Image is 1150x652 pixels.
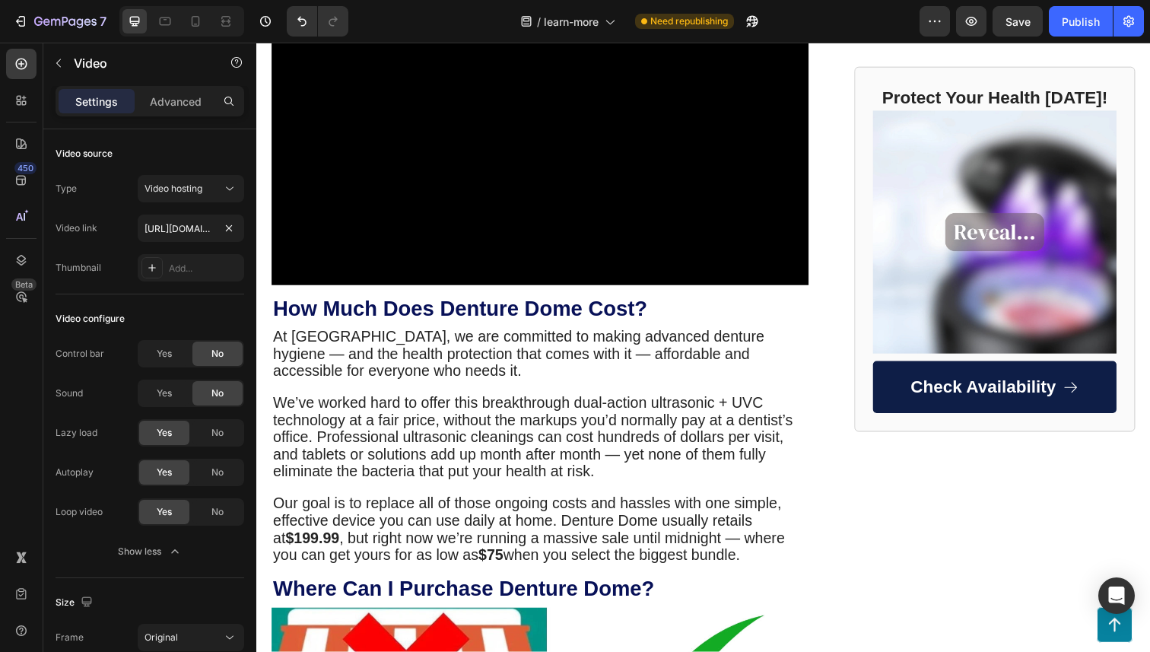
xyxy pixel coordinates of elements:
[17,463,539,531] span: Our goal is to replace all of those ongoing costs and hassles with one simple, effective device y...
[56,466,94,479] div: Autoplay
[227,515,252,532] strong: $75
[630,43,878,69] h2: Protect Your Health [DATE]!
[256,43,1150,652] iframe: Design area
[211,386,224,400] span: No
[118,544,183,559] div: Show less
[56,312,125,326] div: Video configure
[74,54,203,72] p: Video
[211,347,224,361] span: No
[17,546,406,570] strong: Where Can I Purchase Denture Dome?
[157,505,172,519] span: Yes
[169,262,240,275] div: Add...
[211,426,224,440] span: No
[157,386,172,400] span: Yes
[56,261,101,275] div: Thumbnail
[138,624,244,651] button: Original
[11,278,37,291] div: Beta
[287,6,348,37] div: Undo/Redo
[30,498,84,514] strong: $199.99
[630,69,878,318] img: reveal-ezgif.com-png-to-webp-converter.webp
[211,505,224,519] span: No
[1005,15,1031,28] span: Save
[669,341,817,364] p: Check Availability
[544,14,599,30] span: learn-more
[56,593,96,613] div: Size
[650,14,728,28] span: Need republishing
[157,347,172,361] span: Yes
[100,12,106,30] p: 7
[1062,14,1100,30] div: Publish
[993,6,1043,37] button: Save
[150,94,202,110] p: Advanced
[75,94,118,110] p: Settings
[537,14,541,30] span: /
[56,426,97,440] div: Lazy load
[17,292,519,344] span: At [GEOGRAPHIC_DATA], we are committed to making advanced denture hygiene — and the health protec...
[157,466,172,479] span: Yes
[56,538,244,565] button: Show less
[138,215,244,242] input: Insert video url here
[1049,6,1113,37] button: Publish
[1098,577,1135,614] div: Open Intercom Messenger
[56,147,113,161] div: Video source
[56,221,97,235] div: Video link
[138,175,244,202] button: Video hosting
[630,326,878,379] a: Check Availability
[157,426,172,440] span: Yes
[56,505,103,519] div: Loop video
[211,466,224,479] span: No
[6,6,113,37] button: 7
[56,347,104,361] div: Control bar
[56,182,77,196] div: Type
[56,631,84,644] div: Frame
[17,260,399,284] strong: How Much Does Denture Dome Cost?
[14,162,37,174] div: 450
[145,183,202,194] span: Video hosting
[56,386,83,400] div: Sound
[145,631,178,643] span: Original
[17,360,548,446] span: We’ve worked hard to offer this breakthrough dual-action ultrasonic + UVC technology at a fair pr...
